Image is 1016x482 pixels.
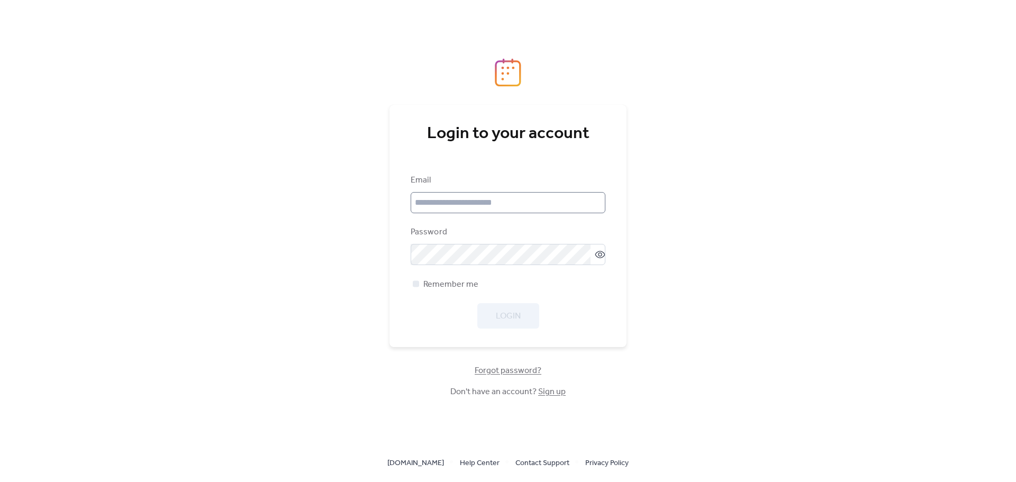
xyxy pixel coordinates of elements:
span: Contact Support [515,457,569,470]
span: Forgot password? [475,365,541,377]
a: [DOMAIN_NAME] [387,456,444,469]
a: Help Center [460,456,500,469]
span: Don't have an account? [450,386,566,398]
span: [DOMAIN_NAME] [387,457,444,470]
img: logo [495,58,521,87]
div: Password [411,226,603,239]
div: Login to your account [411,123,605,144]
a: Forgot password? [475,368,541,374]
div: Email [411,174,603,187]
span: Help Center [460,457,500,470]
a: Sign up [538,384,566,400]
span: Remember me [423,278,478,291]
span: Privacy Policy [585,457,629,470]
a: Contact Support [515,456,569,469]
a: Privacy Policy [585,456,629,469]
